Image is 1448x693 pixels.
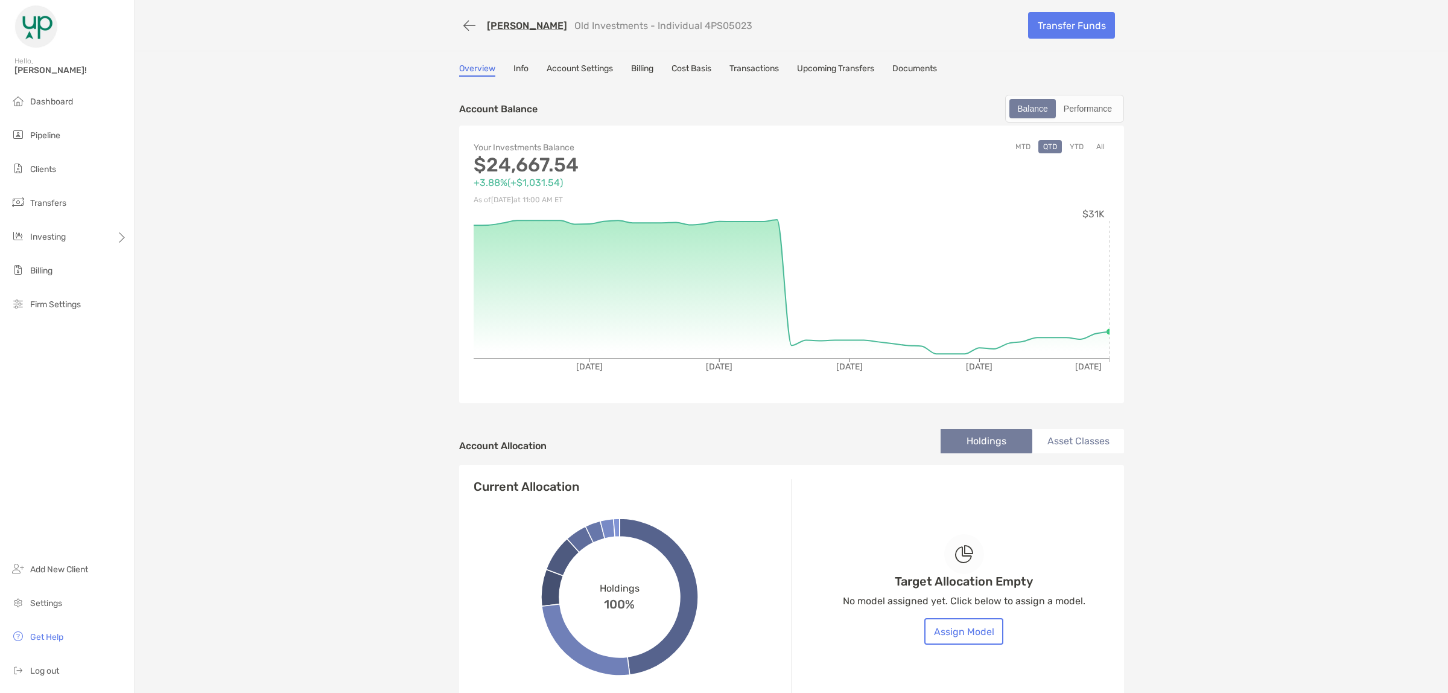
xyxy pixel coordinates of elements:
[547,63,613,77] a: Account Settings
[895,574,1033,589] h4: Target Allocation Empty
[30,299,81,310] span: Firm Settings
[474,175,792,190] p: +3.88% ( +$1,031.54 )
[30,164,56,174] span: Clients
[706,362,732,372] tspan: [DATE]
[576,362,603,372] tspan: [DATE]
[11,161,25,176] img: clients icon
[1082,208,1105,220] tspan: $31K
[30,232,66,242] span: Investing
[513,63,529,77] a: Info
[11,94,25,108] img: dashboard icon
[11,127,25,142] img: pipeline icon
[631,63,653,77] a: Billing
[1005,95,1124,123] div: segmented control
[1075,362,1102,372] tspan: [DATE]
[30,198,66,208] span: Transfers
[30,598,62,608] span: Settings
[487,20,567,31] a: [PERSON_NAME]
[1028,12,1115,39] a: Transfer Funds
[30,97,73,107] span: Dashboard
[11,195,25,209] img: transfers icon
[11,663,25,677] img: logout icon
[474,193,792,208] p: As of [DATE] at 11:00 AM ET
[11,296,25,311] img: firm-settings icon
[836,362,863,372] tspan: [DATE]
[30,564,88,575] span: Add New Client
[459,101,538,117] p: Account Balance
[1057,100,1119,117] div: Performance
[14,5,58,48] img: Zoe Logo
[1065,140,1088,153] button: YTD
[30,266,52,276] span: Billing
[30,632,63,642] span: Get Help
[11,561,25,576] img: add_new_client icon
[11,595,25,610] img: settings icon
[966,362,992,372] tspan: [DATE]
[11,629,25,643] img: get-help icon
[729,63,779,77] a: Transactions
[797,63,874,77] a: Upcoming Transfers
[1091,140,1110,153] button: All
[924,618,1003,645] button: Assign Model
[843,593,1085,608] p: No model assigned yet. Click below to assign a model.
[1038,140,1062,153] button: QTD
[459,63,495,77] a: Overview
[892,63,937,77] a: Documents
[574,20,752,31] p: Old Investments - Individual 4PS05023
[600,583,640,594] span: Holdings
[604,594,635,612] span: 100%
[941,429,1032,453] li: Holdings
[459,440,547,452] h4: Account Allocation
[11,263,25,277] img: billing icon
[1011,100,1055,117] div: Balance
[1011,140,1035,153] button: MTD
[1032,429,1124,453] li: Asset Classes
[474,140,792,155] p: Your Investments Balance
[474,158,792,173] p: $24,667.54
[30,130,60,141] span: Pipeline
[11,229,25,243] img: investing icon
[672,63,711,77] a: Cost Basis
[30,666,59,676] span: Log out
[474,479,579,494] h4: Current Allocation
[14,65,127,75] span: [PERSON_NAME]!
